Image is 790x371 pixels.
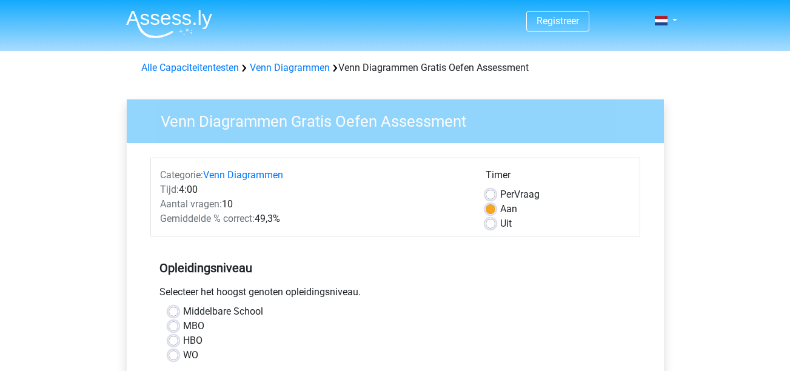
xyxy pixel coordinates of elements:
div: Venn Diagrammen Gratis Oefen Assessment [136,61,654,75]
span: Gemiddelde % correct: [160,213,255,224]
label: Aan [500,202,517,216]
span: Tijd: [160,184,179,195]
label: HBO [183,333,203,348]
h5: Opleidingsniveau [159,256,631,280]
img: Assessly [126,10,212,38]
label: MBO [183,319,204,333]
span: Categorie: [160,169,203,181]
div: Selecteer het hoogst genoten opleidingsniveau. [150,285,640,304]
label: WO [183,348,198,363]
label: Middelbare School [183,304,263,319]
div: 10 [151,197,477,212]
div: 49,3% [151,212,477,226]
div: 4:00 [151,182,477,197]
h3: Venn Diagrammen Gratis Oefen Assessment [146,107,655,131]
a: Registreer [537,15,579,27]
a: Alle Capaciteitentesten [141,62,239,73]
span: Per [500,189,514,200]
span: Aantal vragen: [160,198,222,210]
label: Uit [500,216,512,231]
a: Venn Diagrammen [250,62,330,73]
div: Timer [486,168,631,187]
label: Vraag [500,187,540,202]
a: Venn Diagrammen [203,169,283,181]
